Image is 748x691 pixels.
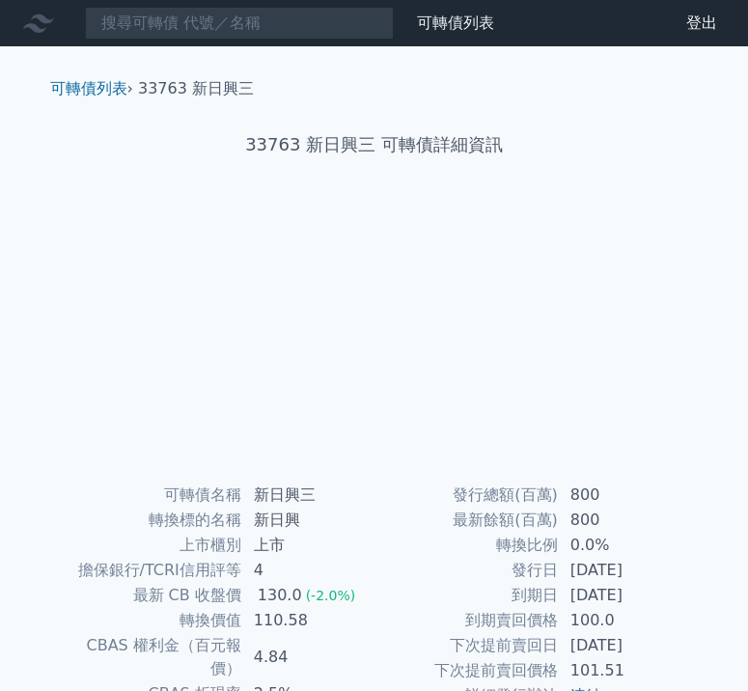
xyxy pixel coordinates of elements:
[559,533,691,558] td: 0.0%
[242,633,374,681] td: 4.84
[374,608,559,633] td: 到期賣回價格
[374,533,559,558] td: 轉換比例
[559,483,691,508] td: 800
[254,584,306,607] div: 130.0
[374,658,559,683] td: 下次提前賣回價格
[58,483,242,508] td: 可轉債名稱
[242,608,374,633] td: 110.58
[242,508,374,533] td: 新日興
[138,77,254,100] li: 33763 新日興三
[242,483,374,508] td: 新日興三
[671,8,733,39] a: 登出
[559,608,691,633] td: 100.0
[50,79,127,97] a: 可轉債列表
[374,483,559,508] td: 發行總額(百萬)
[242,533,374,558] td: 上市
[35,131,714,158] h1: 33763 新日興三 可轉債詳細資訊
[559,583,691,608] td: [DATE]
[374,558,559,583] td: 發行日
[58,533,242,558] td: 上市櫃別
[306,588,356,603] span: (-2.0%)
[559,508,691,533] td: 800
[58,633,242,681] td: CBAS 權利金（百元報價）
[417,14,494,32] a: 可轉債列表
[559,558,691,583] td: [DATE]
[58,558,242,583] td: 擔保銀行/TCRI信用評等
[559,658,691,683] td: 101.51
[374,508,559,533] td: 最新餘額(百萬)
[58,508,242,533] td: 轉換標的名稱
[559,633,691,658] td: [DATE]
[85,7,394,40] input: 搜尋可轉債 代號／名稱
[50,77,133,100] li: ›
[242,558,374,583] td: 4
[374,583,559,608] td: 到期日
[58,608,242,633] td: 轉換價值
[374,633,559,658] td: 下次提前賣回日
[58,583,242,608] td: 最新 CB 收盤價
